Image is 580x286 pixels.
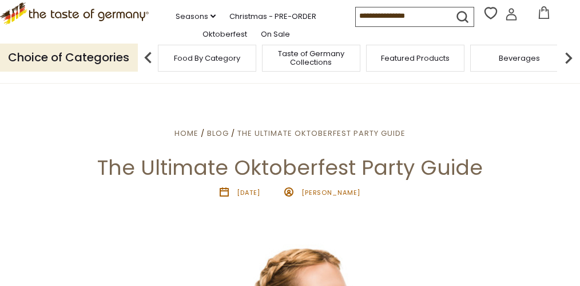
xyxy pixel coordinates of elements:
[174,54,240,62] a: Food By Category
[229,10,316,23] a: Christmas - PRE-ORDER
[207,128,229,139] a: Blog
[499,54,540,62] a: Beverages
[301,188,361,197] span: [PERSON_NAME]
[237,188,260,197] time: [DATE]
[35,155,545,181] h1: The Ultimate Oktoberfest Party Guide
[261,28,290,41] a: On Sale
[137,46,160,69] img: previous arrow
[557,46,580,69] img: next arrow
[202,28,247,41] a: Oktoberfest
[237,128,406,139] a: The Ultimate Oktoberfest Party Guide
[176,10,216,23] a: Seasons
[265,49,357,66] a: Taste of Germany Collections
[174,128,198,139] a: Home
[381,54,450,62] a: Featured Products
